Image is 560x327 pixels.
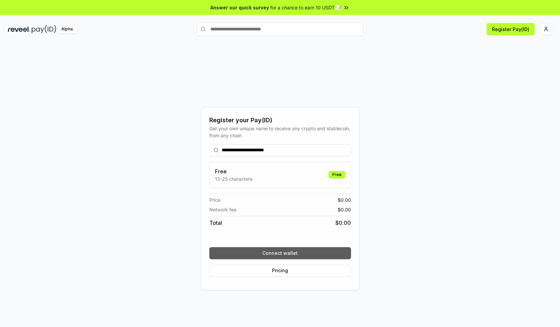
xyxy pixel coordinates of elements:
button: Pricing [209,265,351,277]
span: Answer our quick survey [210,4,269,11]
button: Connect wallet [209,247,351,259]
span: Total [209,219,222,227]
img: reveel_dark [8,25,30,33]
p: 13-25 characters [215,175,252,182]
img: pay_id [32,25,56,33]
span: $ 0.00 [338,206,351,213]
div: Register your Pay(ID) [209,116,351,125]
h3: Free [215,167,252,175]
span: for a chance to earn 10 USDT 📝 [270,4,342,11]
div: Get your own unique name to receive any crypto and stablecoin, from any chain [209,125,351,139]
button: Register Pay(ID) [487,23,535,35]
div: Alpha [58,25,76,33]
span: Network fee [209,206,236,213]
span: Price [209,196,220,203]
div: Free [329,171,345,178]
span: $ 0.00 [335,219,351,227]
span: $ 0.00 [338,196,351,203]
